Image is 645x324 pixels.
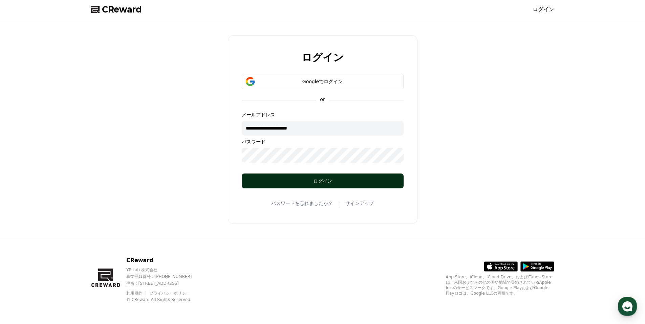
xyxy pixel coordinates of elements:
[316,96,329,103] p: or
[126,291,148,296] a: 利用規約
[338,199,340,207] span: |
[252,78,394,85] div: Googleでログイン
[126,281,205,286] p: 住所 : [STREET_ADDRESS]
[242,138,404,145] p: パスワード
[87,214,130,231] a: Settings
[242,111,404,118] p: メールアドレス
[242,173,404,188] button: ログイン
[533,5,554,14] a: ログイン
[242,74,404,89] button: Googleでログイン
[302,52,344,63] h2: ログイン
[126,267,205,273] p: YP Lab 株式会社
[100,225,117,230] span: Settings
[255,178,390,184] div: ログイン
[126,256,205,264] p: CReward
[126,274,205,279] p: 事業登録番号 : [PHONE_NUMBER]
[102,4,142,15] span: CReward
[56,225,76,230] span: Messages
[149,291,190,296] a: プライバシーポリシー
[446,274,554,296] p: App Store、iCloud、iCloud Drive、およびiTunes Storeは、米国およびその他の国や地域で登録されているApple Inc.のサービスマークです。Google P...
[2,214,45,231] a: Home
[91,4,142,15] a: CReward
[126,297,205,302] p: © CReward All Rights Reserved.
[271,200,333,207] a: パスワードを忘れましたか？
[17,225,29,230] span: Home
[45,214,87,231] a: Messages
[345,200,374,207] a: サインアップ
